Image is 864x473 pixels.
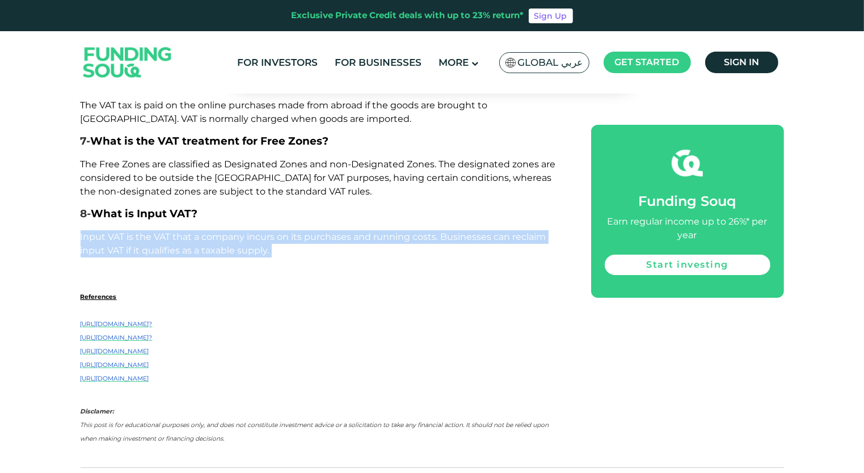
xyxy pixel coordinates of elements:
img: SA Flag [505,58,516,67]
a: [URL][DOMAIN_NAME] [81,375,149,382]
a: [URL][DOMAIN_NAME]? [81,320,153,328]
img: Logo [72,34,183,91]
span: Funding Souq [639,193,736,209]
a: Sign Up [529,9,573,23]
span: Sign in [724,57,759,67]
span: What is Input VAT? [91,207,198,220]
a: [URL][DOMAIN_NAME] [81,361,149,369]
img: fsicon [672,147,703,179]
span: What is the VAT treatment for Free Zones? [91,134,329,147]
a: Start investing [605,255,770,275]
a: Sign in [705,52,778,73]
em: Disclamer: [81,408,115,415]
span: The VAT tax is paid on the online purchases made from abroad if the goods are brought to [GEOGRAP... [81,100,488,124]
span: Global عربي [518,56,583,69]
a: [URL][DOMAIN_NAME] [81,348,149,355]
span: Input VAT is the VAT that a company incurs on its purchases and running costs. Businesses can rec... [81,231,546,256]
span: More [439,57,469,68]
span: Get started [615,57,680,67]
a: [URL][DOMAIN_NAME]? [81,334,153,341]
em: This post is for educational purposes only, and does not constitute investment advice or a solici... [81,421,549,442]
span: References [81,293,117,301]
a: For Businesses [332,53,424,72]
div: Exclusive Private Credit deals with up to 23% return* [292,9,524,22]
span: The Free Zones are classified as Designated Zones and non-Designated Zones. The designated zones ... [81,159,556,197]
span: 8- [81,207,91,220]
span: 7- [81,134,91,147]
div: Earn regular income up to 26%* per year [605,215,770,242]
a: For Investors [234,53,321,72]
